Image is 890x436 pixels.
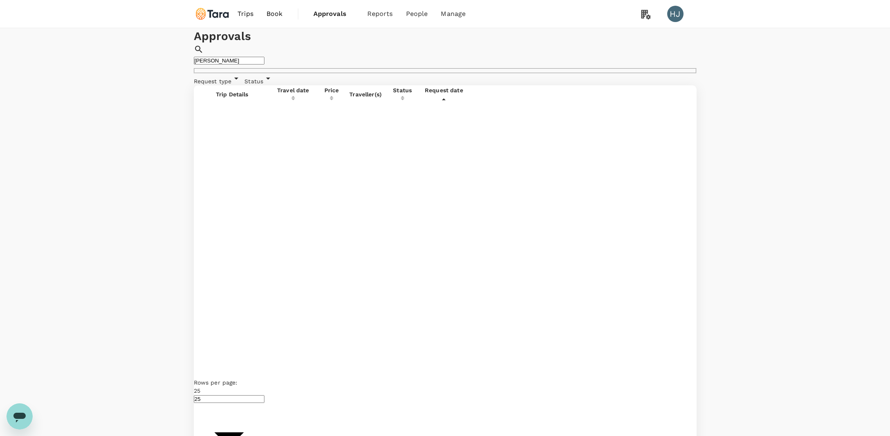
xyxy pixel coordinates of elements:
div: HJ [667,6,684,22]
span: Request type [194,78,232,85]
div: Status [244,73,273,85]
div: Request type [194,73,242,85]
div: Status [384,86,421,94]
p: Traveller(s) [347,90,384,98]
span: Manage [441,9,466,19]
span: People [406,9,428,19]
div: Travel date [271,86,316,94]
span: Book [266,9,283,19]
div: Price [317,86,347,94]
iframe: Button to launch messaging window [7,403,33,429]
p: Rows per page: [194,378,264,387]
span: Approvals [313,9,354,19]
span: Trips [237,9,253,19]
h1: Approvals [194,28,697,44]
span: Reports [367,9,393,19]
span: Status [244,78,263,85]
div: Request date [422,86,467,94]
input: Search by travellers, trips, or destination [194,57,264,65]
img: Tara Climate Ltd [194,5,231,23]
p: Trip Details [195,90,270,98]
div: 25 [194,387,264,395]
